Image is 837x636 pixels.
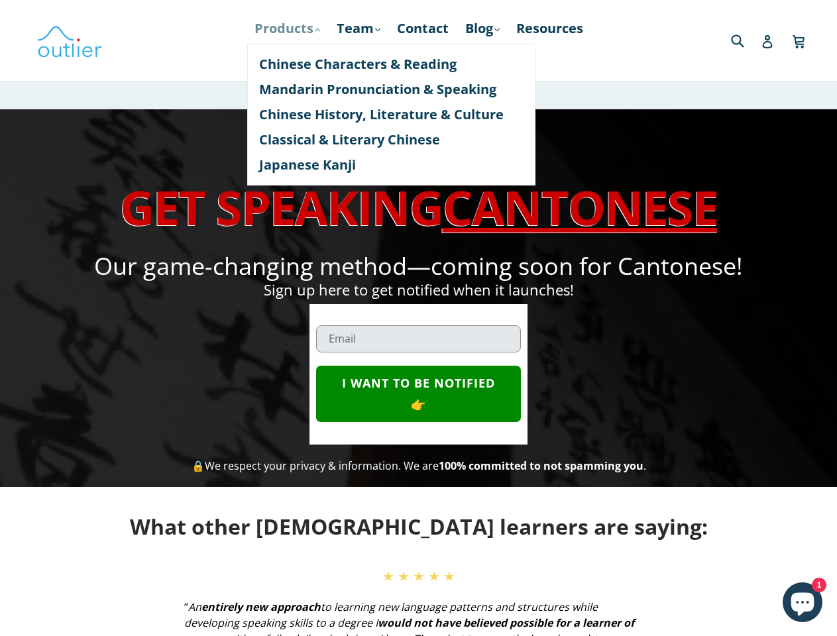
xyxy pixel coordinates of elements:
a: Chinese Characters & Reading [259,52,524,77]
a: Course Login [370,40,467,64]
input: Email [316,325,520,352]
a: Blog [459,17,506,40]
u: CANTONESE [443,174,718,239]
span: We respect your privacy & information. We are . [205,458,646,473]
span: Sign up here to get notified when it launches! [264,280,574,299]
span: ★ ★ ★ ★ ★ [382,567,455,585]
h1: GET SPEAKING [109,178,728,235]
a: Mandarin Pronunciation & Speaking [259,77,524,102]
a: Products [248,17,327,40]
img: Outlier Linguistics [36,21,103,60]
a: Classical & Literary Chinese [259,127,524,152]
a: Contact [390,17,455,40]
strong: to not spamming you [530,458,643,473]
a: Japanese Kanji [259,152,524,178]
span: Our game-changing method—coming soon for Cantonese! [94,250,743,282]
a: Team [330,17,387,40]
inbox-online-store-chat: Shopify online store chat [779,582,826,625]
a: Resources [510,17,590,40]
button: I WANT TO BE NOTIFIED 👉 [316,366,520,422]
strong: entirely new approach [201,600,321,614]
strong: 100% committed [439,458,527,473]
a: Chinese History, Literature & Culture [259,102,524,127]
input: Search [728,26,764,54]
